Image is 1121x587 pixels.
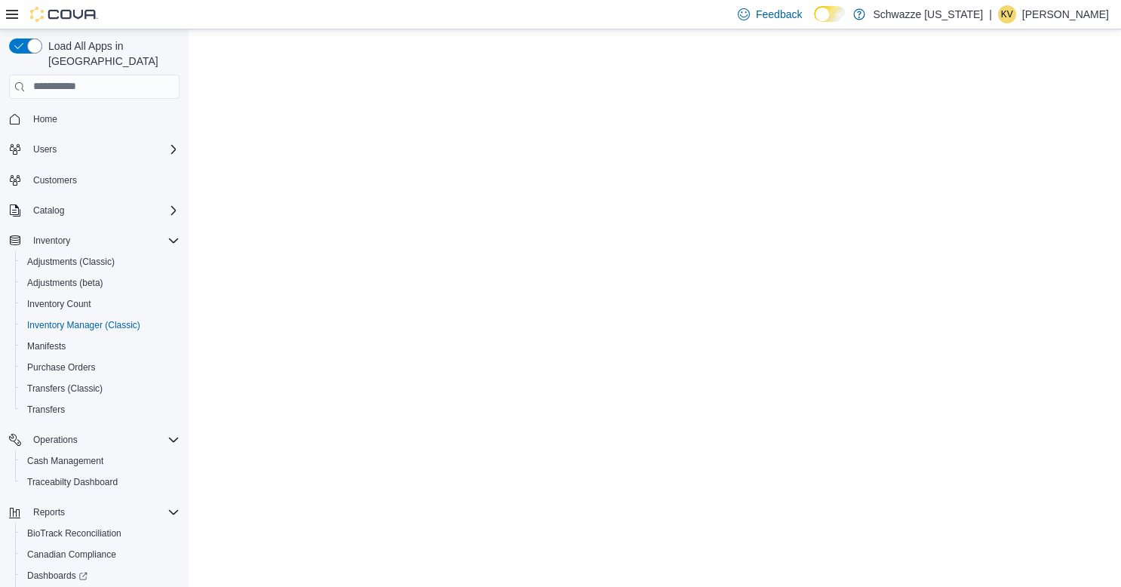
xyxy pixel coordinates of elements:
span: Dashboards [21,567,180,585]
span: Inventory Manager (Classic) [21,316,180,334]
span: Inventory Count [27,298,91,310]
a: Dashboards [21,567,94,585]
span: Adjustments (Classic) [27,256,115,268]
button: Users [3,139,186,160]
span: Catalog [27,201,180,220]
button: Transfers (Classic) [15,378,186,399]
span: Transfers (Classic) [27,383,103,395]
a: Adjustments (beta) [21,274,109,292]
span: KV [1001,5,1013,23]
button: Cash Management [15,450,186,472]
button: Home [3,108,186,130]
a: Dashboards [15,565,186,586]
span: Inventory Count [21,295,180,313]
span: Canadian Compliance [27,549,116,561]
a: Canadian Compliance [21,546,122,564]
button: BioTrack Reconciliation [15,523,186,544]
a: Adjustments (Classic) [21,253,121,271]
button: Users [27,140,63,158]
span: Home [33,113,57,125]
span: Cash Management [21,452,180,470]
span: BioTrack Reconciliation [21,524,180,542]
button: Traceabilty Dashboard [15,472,186,493]
button: Catalog [27,201,70,220]
span: Adjustments (Classic) [21,253,180,271]
button: Adjustments (beta) [15,272,186,293]
span: Inventory Manager (Classic) [27,319,140,331]
span: Inventory [33,235,70,247]
button: Operations [3,429,186,450]
a: Customers [27,171,83,189]
span: Load All Apps in [GEOGRAPHIC_DATA] [42,38,180,69]
button: Manifests [15,336,186,357]
span: Purchase Orders [27,361,96,373]
span: Operations [27,431,180,449]
span: Transfers (Classic) [21,380,180,398]
button: Canadian Compliance [15,544,186,565]
span: Home [27,109,180,128]
a: Purchase Orders [21,358,102,376]
button: Adjustments (Classic) [15,251,186,272]
input: Dark Mode [814,6,846,22]
span: Adjustments (beta) [27,277,103,289]
a: Manifests [21,337,72,355]
span: Cash Management [27,455,103,467]
a: Inventory Count [21,295,97,313]
p: | [989,5,992,23]
a: Traceabilty Dashboard [21,473,124,491]
span: Reports [27,503,180,521]
button: Transfers [15,399,186,420]
button: Operations [27,431,84,449]
a: BioTrack Reconciliation [21,524,127,542]
span: Inventory [27,232,180,250]
span: Operations [33,434,78,446]
button: Reports [27,503,71,521]
span: Transfers [27,404,65,416]
p: Schwazze [US_STATE] [873,5,983,23]
span: Reports [33,506,65,518]
span: Users [27,140,180,158]
button: Catalog [3,200,186,221]
button: Purchase Orders [15,357,186,378]
span: Customers [33,174,77,186]
span: Catalog [33,204,64,217]
span: Traceabilty Dashboard [21,473,180,491]
span: Feedback [756,7,802,22]
button: Reports [3,502,186,523]
button: Inventory [3,230,186,251]
span: BioTrack Reconciliation [27,527,121,539]
span: Customers [27,171,180,189]
span: Dashboards [27,570,88,582]
span: Purchase Orders [21,358,180,376]
div: Kristine Valdez [998,5,1016,23]
button: Inventory Manager (Classic) [15,315,186,336]
a: Transfers (Classic) [21,380,109,398]
span: Traceabilty Dashboard [27,476,118,488]
a: Cash Management [21,452,109,470]
span: Users [33,143,57,155]
a: Home [27,110,63,128]
a: Transfers [21,401,71,419]
button: Inventory [27,232,76,250]
span: Canadian Compliance [21,546,180,564]
span: Manifests [21,337,180,355]
span: Manifests [27,340,66,352]
p: [PERSON_NAME] [1022,5,1109,23]
button: Customers [3,169,186,191]
span: Adjustments (beta) [21,274,180,292]
span: Dark Mode [814,22,815,23]
a: Inventory Manager (Classic) [21,316,146,334]
img: Cova [30,7,98,22]
span: Transfers [21,401,180,419]
button: Inventory Count [15,293,186,315]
